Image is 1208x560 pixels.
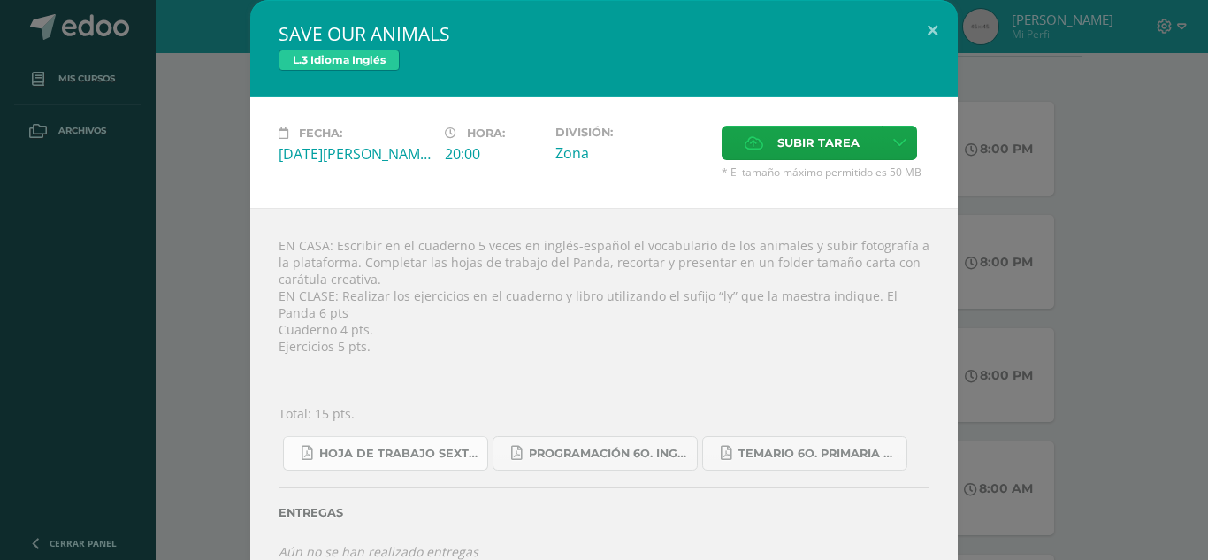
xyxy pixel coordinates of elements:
[279,50,400,71] span: L.3 Idioma Inglés
[777,127,860,159] span: Subir tarea
[279,543,478,560] i: Aún no se han realizado entregas
[299,127,342,140] span: Fecha:
[529,447,688,461] span: Programación 6o. Inglés A.pdf
[738,447,898,461] span: Temario 6o. primaria 4-2025.pdf
[279,144,431,164] div: [DATE][PERSON_NAME]
[445,144,541,164] div: 20:00
[319,447,478,461] span: Hoja de trabajo SEXTO1.pdf
[279,506,929,519] label: Entregas
[555,126,707,139] label: División:
[493,436,698,471] a: Programación 6o. Inglés A.pdf
[279,21,929,46] h2: SAVE OUR ANIMALS
[722,165,929,180] span: * El tamaño máximo permitido es 50 MB
[467,127,505,140] span: Hora:
[702,436,907,471] a: Temario 6o. primaria 4-2025.pdf
[555,143,707,163] div: Zona
[283,436,488,471] a: Hoja de trabajo SEXTO1.pdf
